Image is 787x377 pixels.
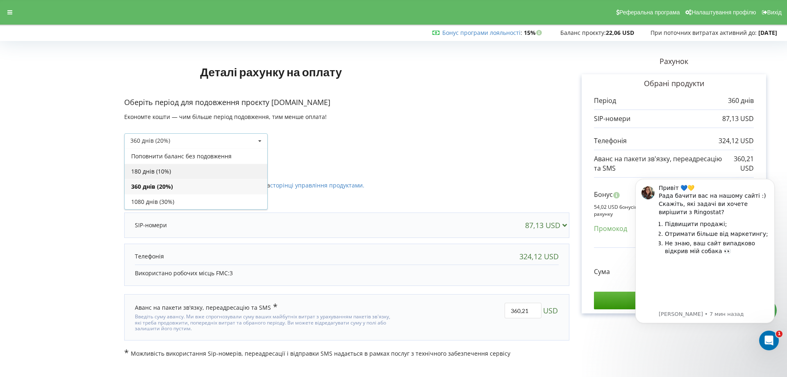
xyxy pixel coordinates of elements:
iframe: Intercom live chat [759,331,779,350]
p: 87,13 USD [722,114,754,123]
strong: 22,06 USD [606,29,634,37]
strong: 15% [524,29,544,37]
div: 360 днів (20%) [125,179,267,194]
div: Поповнити баланс без подовження [125,149,267,164]
div: 1080 днів (30%) [125,194,267,209]
span: Реферальна програма [619,9,680,16]
p: 54,02 USD бонусів стануть доступні через 270 днів після оплати рахунку [594,203,754,217]
span: 3 [230,269,233,277]
p: Сума [594,267,610,276]
span: Баланс проєкту: [560,29,606,37]
p: SIP-номери [135,221,167,229]
div: Введіть суму авансу. Ми вже спрогнозували суму ваших майбутніх витрат з урахуванням пакетів зв'яз... [135,312,396,331]
p: Обрані продукти [594,78,754,89]
a: сторінці управління продуктами. [270,181,364,189]
h1: Деталі рахунку на оплату [124,52,418,91]
p: Активовані продукти [124,157,569,168]
span: Вихід [767,9,782,16]
p: Аванс на пакети зв'язку, переадресацію та SMS [594,154,723,173]
span: 1 [776,331,782,337]
span: Налаштування профілю [691,9,756,16]
div: 87,13 USD [525,221,571,229]
p: 360 днів [728,96,754,105]
div: 360 днів (20%) [130,138,170,144]
div: 324,12 USD [519,252,559,260]
p: Промокод [594,224,627,233]
div: Аванс на пакети зв'язку, переадресацію та SMS [135,303,277,312]
input: Перейти до оплати [594,292,754,309]
span: USD [543,303,558,318]
span: При поточних витратах активний до: [651,29,757,37]
p: Бонус [594,190,613,199]
strong: [DATE] [758,29,777,37]
a: Бонус програми лояльності [442,29,521,37]
p: 324,12 USD [719,136,754,146]
p: SIP-номери [594,114,630,123]
p: Можливість використання Sip-номерів, переадресації і відправки SMS надається в рамках послуг з те... [124,349,569,358]
div: 180 днів (10%) [125,164,267,179]
p: Період [594,96,616,105]
p: Телефонія [594,136,627,146]
span: : [442,29,522,37]
span: Економте кошти — чим більше період подовження, тим менше оплата! [124,113,327,121]
p: Телефонія [135,252,164,260]
p: 360,21 USD [723,154,754,173]
iframe: Intercom notifications сообщение [623,167,787,355]
p: Рахунок [569,56,778,67]
p: Використано робочих місць FMC: [135,269,559,277]
p: Оберіть період для подовження проєкту [DOMAIN_NAME] [124,97,569,108]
